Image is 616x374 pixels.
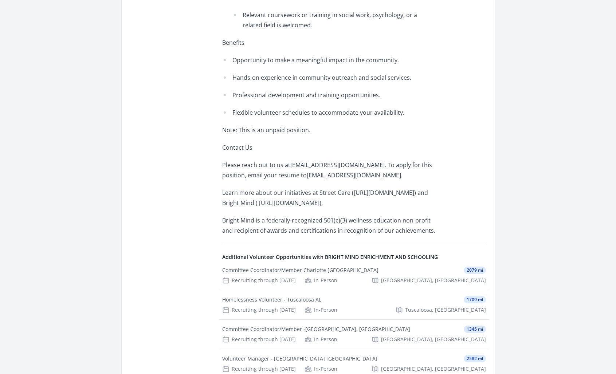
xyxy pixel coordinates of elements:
[222,38,435,48] p: Benefits
[219,290,489,319] a: Homelessness Volunteer - Tuscaloosa AL 1709 mi Recruiting through [DATE] In-Person Tuscaloosa, [G...
[222,306,296,314] div: Recruiting through [DATE]
[305,336,337,343] div: In-Person
[464,267,486,274] span: 2079 mi
[222,267,378,274] div: Committee Coordinator/Member Charlotte [GEOGRAPHIC_DATA]
[222,355,377,362] div: Volunteer Manager - [GEOGRAPHIC_DATA] [GEOGRAPHIC_DATA]
[232,72,435,83] p: Hands-on experience in community outreach and social services.
[305,306,337,314] div: In-Person
[222,365,296,373] div: Recruiting through [DATE]
[243,10,435,30] p: Relevant coursework or training in social work, psychology, or a related field is welcomed.
[464,326,486,333] span: 1345 mi
[405,306,486,314] span: Tuscaloosa, [GEOGRAPHIC_DATA]
[464,355,486,362] span: 2582 mi
[232,55,435,65] p: Opportunity to make a meaningful impact in the community.
[222,160,435,180] p: Please reach out to us at [EMAIL_ADDRESS][DOMAIN_NAME] . To apply for this position, email your r...
[381,336,486,343] span: [GEOGRAPHIC_DATA], [GEOGRAPHIC_DATA]
[222,296,321,303] div: Homelessness Volunteer - Tuscaloosa AL
[222,215,435,236] p: Bright Mind is a federally-recognized 501(c)(3) wellness education non-profit and recipient of aw...
[381,365,486,373] span: [GEOGRAPHIC_DATA], [GEOGRAPHIC_DATA]
[219,320,489,349] a: Committee Coordinator/Member -[GEOGRAPHIC_DATA], [GEOGRAPHIC_DATA] 1345 mi Recruiting through [DA...
[222,326,410,333] div: Committee Coordinator/Member -[GEOGRAPHIC_DATA], [GEOGRAPHIC_DATA]
[464,296,486,303] span: 1709 mi
[381,277,486,284] span: [GEOGRAPHIC_DATA], [GEOGRAPHIC_DATA]
[222,125,435,135] p: Note: This is an unpaid position.
[222,253,486,261] h4: Additional Volunteer Opportunities with BRIGHT MIND ENRICHMENT AND SCHOOLING
[232,90,435,100] p: Professional development and training opportunities.
[232,107,435,118] p: Flexible volunteer schedules to accommodate your availability.
[219,261,489,290] a: Committee Coordinator/Member Charlotte [GEOGRAPHIC_DATA] 2079 mi Recruiting through [DATE] In-Per...
[222,142,435,153] p: Contact Us
[222,277,296,284] div: Recruiting through [DATE]
[305,365,337,373] div: In-Person
[305,277,337,284] div: In-Person
[222,188,435,208] p: Learn more about our initiatives at Street Care ([URL][DOMAIN_NAME]) and Bright Mind ( [URL][DOMA...
[222,336,296,343] div: Recruiting through [DATE]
